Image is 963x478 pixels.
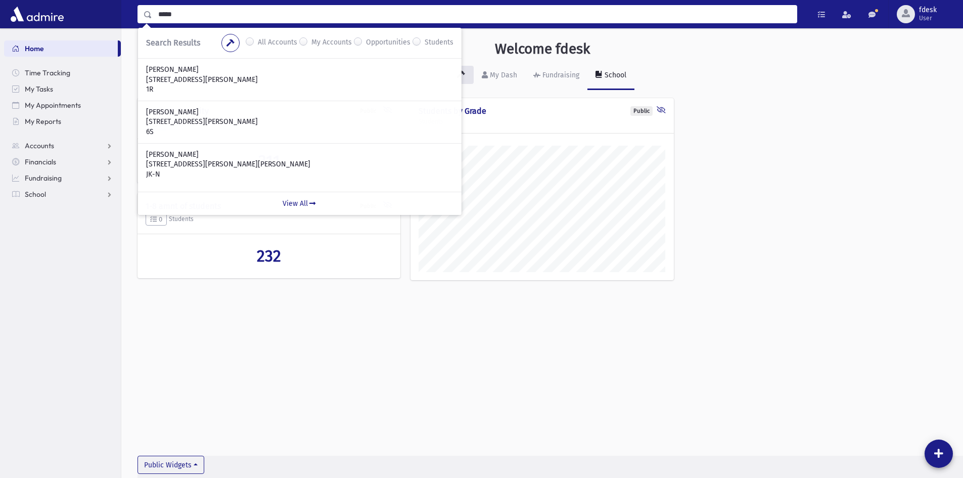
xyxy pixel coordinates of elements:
[25,117,61,126] span: My Reports
[25,44,44,53] span: Home
[366,37,410,49] label: Opportunities
[4,65,121,81] a: Time Tracking
[311,37,352,49] label: My Accounts
[540,71,579,79] div: Fundraising
[146,213,167,226] button: 0
[4,186,121,202] a: School
[152,5,797,23] input: Search
[146,75,453,85] p: [STREET_ADDRESS][PERSON_NAME]
[8,4,66,24] img: AdmirePro
[146,159,453,169] p: [STREET_ADDRESS][PERSON_NAME][PERSON_NAME]
[146,169,453,180] p: JK-N
[146,38,200,48] span: Search Results
[146,213,392,226] h5: Students
[146,246,392,266] a: 232
[4,154,121,170] a: Financials
[603,71,626,79] div: School
[146,107,453,137] a: [PERSON_NAME] [STREET_ADDRESS][PERSON_NAME] 6S
[137,456,204,474] button: Public Widgets
[4,40,118,57] a: Home
[419,106,665,116] h4: Students by Grade
[25,190,46,199] span: School
[146,127,453,137] p: 6S
[425,37,453,49] label: Students
[25,68,70,77] span: Time Tracking
[146,150,453,160] p: [PERSON_NAME]
[4,97,121,113] a: My Appointments
[630,106,653,116] div: Public
[146,65,453,75] p: [PERSON_NAME]
[258,37,297,49] label: All Accounts
[495,40,590,58] h3: Welcome fdesk
[146,117,453,127] p: [STREET_ADDRESS][PERSON_NAME]
[4,81,121,97] a: My Tasks
[919,14,937,22] span: User
[4,170,121,186] a: Fundraising
[25,84,53,94] span: My Tasks
[474,62,525,90] a: My Dash
[146,150,453,180] a: [PERSON_NAME] [STREET_ADDRESS][PERSON_NAME][PERSON_NAME] JK-N
[587,62,634,90] a: School
[146,107,453,117] p: [PERSON_NAME]
[146,84,453,95] p: 1R
[488,71,517,79] div: My Dash
[419,118,665,125] h5: Students
[257,246,281,266] span: 232
[25,173,62,183] span: Fundraising
[4,138,121,154] a: Accounts
[919,6,937,14] span: fdesk
[25,101,81,110] span: My Appointments
[150,215,162,223] span: 0
[138,192,462,215] a: View All
[146,65,453,95] a: [PERSON_NAME] [STREET_ADDRESS][PERSON_NAME] 1R
[25,157,56,166] span: Financials
[25,141,54,150] span: Accounts
[4,113,121,129] a: My Reports
[525,62,587,90] a: Fundraising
